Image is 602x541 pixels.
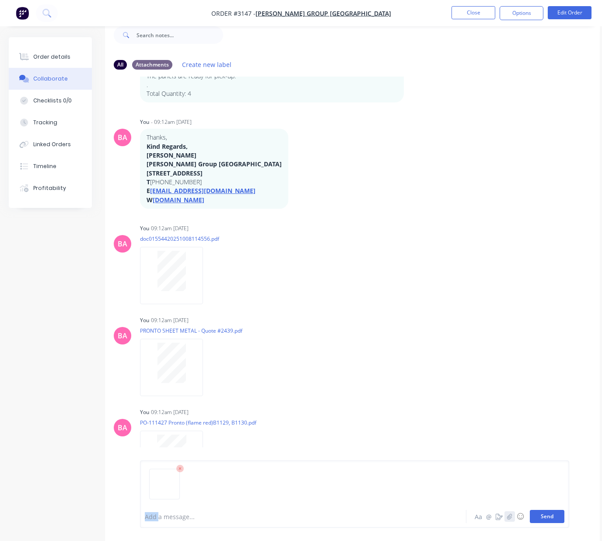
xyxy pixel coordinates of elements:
p: Total Quantity: 4 [147,89,397,98]
button: Close [451,6,495,19]
button: Timeline [9,155,92,177]
div: Order details [33,53,70,61]
div: 09:12am [DATE] [151,316,189,324]
div: Checklists 0/0 [33,97,72,105]
strong: E [147,186,150,195]
a: [DOMAIN_NAME] [153,196,204,204]
p: PO-111427 Pronto (flame red)B1129, B1130.pdf [140,419,256,426]
button: Options [500,6,543,20]
p: . [147,81,397,89]
p: Thanks, [147,133,282,142]
button: Profitability [9,177,92,199]
button: Edit Order [548,6,591,19]
a: [PERSON_NAME] Group [GEOGRAPHIC_DATA] [255,9,391,18]
button: Tracking [9,112,92,133]
p: doc01554420251008114556.pdf [140,235,219,242]
div: Attachments [132,60,172,70]
input: Search notes... [136,26,223,44]
div: BA [118,132,127,143]
strong: Kind Regards, [147,142,188,151]
button: Send [530,510,564,523]
div: Timeline [33,162,56,170]
img: Factory [16,7,29,20]
div: 09:12am [DATE] [151,225,189,232]
p: [PHONE_NUMBER] [147,169,282,204]
div: You [140,408,149,416]
div: Profitability [33,184,66,192]
button: Aa [473,511,483,522]
strong: [PERSON_NAME] [PERSON_NAME] Group [GEOGRAPHIC_DATA] [147,151,282,168]
div: Collaborate [33,75,68,83]
div: BA [118,239,127,249]
button: Checklists 0/0 [9,90,92,112]
button: Order details [9,46,92,68]
div: 09:12am [DATE] [151,408,189,416]
div: You [140,118,149,126]
button: Linked Orders [9,133,92,155]
button: Create new label [178,59,236,70]
div: You [140,316,149,324]
button: Collaborate [9,68,92,90]
button: ☺ [515,511,525,522]
strong: W [147,196,153,204]
div: - 09:12am [DATE] [151,118,192,126]
div: BA [118,330,127,341]
div: All [114,60,127,70]
div: Tracking [33,119,57,126]
p: PRONTO SHEET METAL - Quote #2439.pdf [140,327,242,334]
span: Order #3147 - [211,9,255,18]
button: @ [483,511,494,522]
strong: [STREET_ADDRESS] T [147,169,203,186]
div: Linked Orders [33,141,71,148]
div: You [140,225,149,232]
div: BA [118,422,127,433]
a: [EMAIL_ADDRESS][DOMAIN_NAME] [150,186,255,195]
